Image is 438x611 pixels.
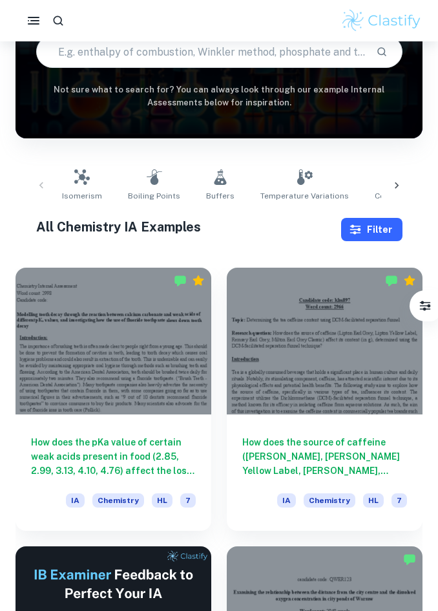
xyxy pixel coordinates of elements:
[180,493,196,508] span: 7
[277,493,296,508] span: IA
[227,268,422,531] a: How does the source of caffeine ([PERSON_NAME], [PERSON_NAME] Yellow Label, [PERSON_NAME], [PERSO...
[37,34,366,70] input: E.g. enthalpy of combustion, Winkler method, phosphate and temperature...
[152,493,172,508] span: HL
[260,190,349,202] span: Temperature Variations
[16,268,211,531] a: How does the pKa value of certain weak acids present in food (2.85, 2.99, 3.13, 4.10, 4.76) affec...
[31,435,196,478] h6: How does the pKa value of certain weak acids present in food (2.85, 2.99, 3.13, 4.10, 4.76) affec...
[16,83,422,110] h6: Not sure what to search for? You can always look through our example Internal Assessments below f...
[36,217,341,237] h1: All Chemistry IA Examples
[304,493,355,508] span: Chemistry
[174,274,187,287] img: Marked
[62,190,102,202] span: Isomerism
[206,190,235,202] span: Buffers
[403,274,416,287] div: Premium
[363,493,384,508] span: HL
[242,435,407,478] h6: How does the source of caffeine ([PERSON_NAME], [PERSON_NAME] Yellow Label, [PERSON_NAME], [PERSO...
[385,274,398,287] img: Marked
[192,274,205,287] div: Premium
[412,293,438,319] button: Filter
[391,493,407,508] span: 7
[403,553,416,566] img: Marked
[128,190,180,202] span: Boiling Points
[340,8,422,34] img: Clastify logo
[66,493,85,508] span: IA
[341,218,402,241] button: Filter
[371,41,393,63] button: Search
[92,493,144,508] span: Chemistry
